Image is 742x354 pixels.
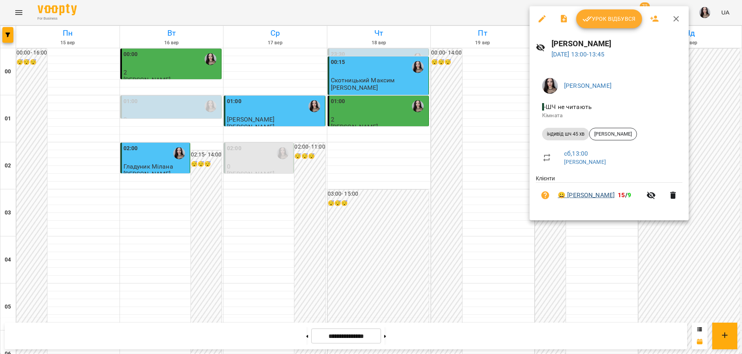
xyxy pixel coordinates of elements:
b: / [618,191,631,199]
a: [PERSON_NAME] [564,82,611,89]
span: 9 [628,191,631,199]
a: [DATE] 13:00-13:45 [552,51,605,58]
img: 23d2127efeede578f11da5c146792859.jpg [542,78,558,94]
div: [PERSON_NAME] [589,128,637,140]
span: Урок відбувся [582,14,636,24]
a: 😀 [PERSON_NAME] [558,191,615,200]
p: Кімната [542,112,676,120]
a: сб , 13:00 [564,150,588,157]
h6: [PERSON_NAME] [552,38,682,50]
span: - ШЧ не читають [542,103,593,111]
button: Урок відбувся [576,9,642,28]
span: [PERSON_NAME] [590,131,637,138]
button: Візит ще не сплачено. Додати оплату? [536,186,555,205]
ul: Клієнти [536,174,682,211]
span: індивід шч 45 хв [542,131,589,138]
span: 15 [618,191,625,199]
a: [PERSON_NAME] [564,159,606,165]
